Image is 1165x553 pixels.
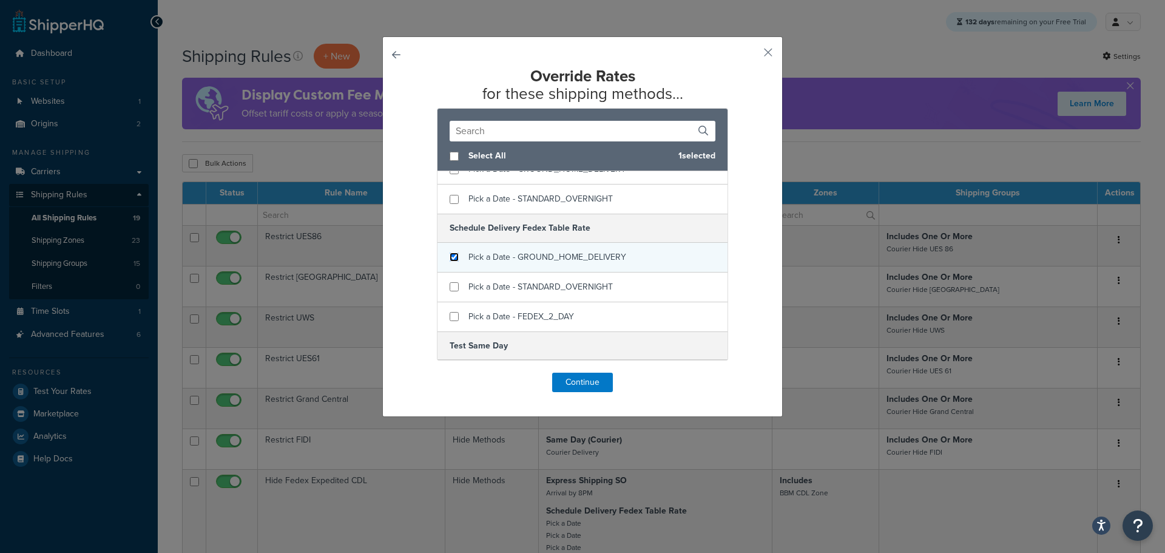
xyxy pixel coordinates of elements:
h5: Test Same Day [437,331,728,360]
button: Continue [552,373,613,392]
input: Search [450,121,715,141]
span: Pick a Date - STANDARD_OVERNIGHT [468,192,613,205]
h2: for these shipping methods... [413,67,752,102]
h5: Schedule Delivery Fedex Table Rate [437,214,728,242]
button: Open Resource Center [1123,511,1153,541]
span: Pick a Date - GROUND_HOME_DELIVERY [468,251,626,263]
div: 1 selected [437,141,728,171]
strong: Override Rates [530,64,635,87]
span: Select All [468,148,669,165]
span: Pick a Date - FEDEX_2_DAY [468,310,574,323]
span: Pick a Date - STANDARD_OVERNIGHT [468,280,613,293]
